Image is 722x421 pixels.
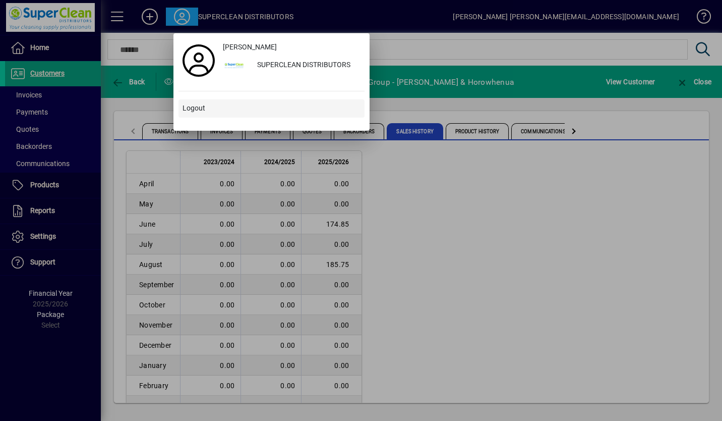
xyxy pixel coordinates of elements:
a: Profile [178,51,219,70]
div: SUPERCLEAN DISTRIBUTORS [249,57,365,75]
button: Logout [178,99,365,118]
a: [PERSON_NAME] [219,38,365,57]
button: SUPERCLEAN DISTRIBUTORS [219,57,365,75]
span: [PERSON_NAME] [223,42,277,52]
span: Logout [183,103,205,114]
